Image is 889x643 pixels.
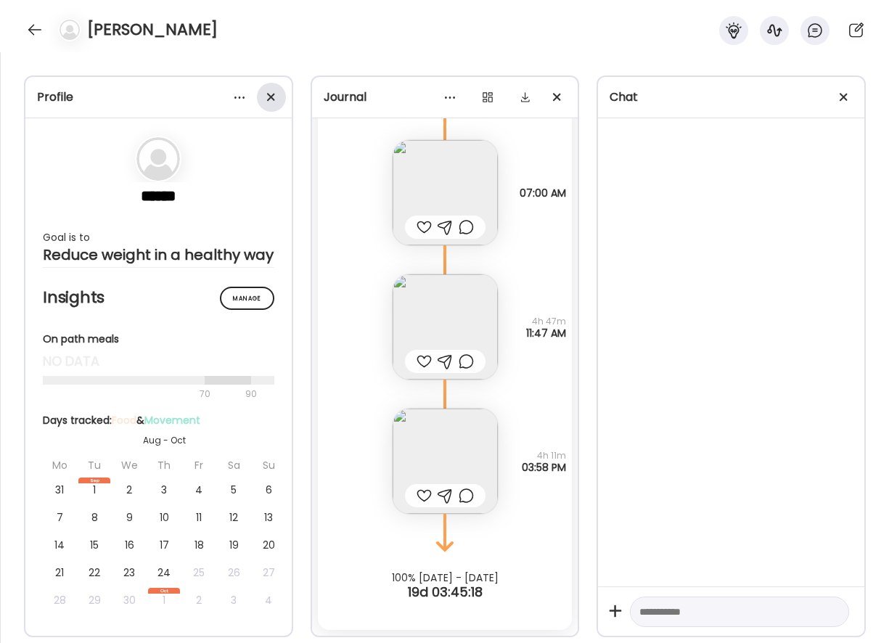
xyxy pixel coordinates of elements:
[113,505,145,530] div: 9
[113,533,145,557] div: 16
[253,533,284,557] div: 20
[218,560,250,585] div: 26
[43,287,274,308] h2: Insights
[183,588,215,613] div: 2
[148,588,180,594] div: Oct
[253,505,284,530] div: 13
[87,18,218,41] h4: [PERSON_NAME]
[312,572,578,583] div: 100% [DATE] - [DATE]
[218,453,250,478] div: Sa
[112,413,136,427] span: Food
[60,20,80,40] img: bg-avatar-default.svg
[324,89,567,106] div: Journal
[393,274,498,380] img: images%2F0iBkyPdDjEhjID8uH1as7xclV7V2%2Fx3YxcasdHfUAOSHxn3GU%2Fb0kYbTlI2fRu5Pr4kKha_240
[78,478,110,502] div: 1
[253,560,284,585] div: 27
[183,533,215,557] div: 18
[218,505,250,530] div: 12
[520,187,566,199] span: 07:00 AM
[393,140,498,245] img: images%2F0iBkyPdDjEhjID8uH1as7xclV7V2%2FJEqMLi3RAFVylJfNvEOs%2FcAy6Sb2aM8hfd61rDwwz_240
[113,478,145,502] div: 2
[113,453,145,478] div: We
[148,533,180,557] div: 17
[253,478,284,502] div: 6
[78,588,110,613] div: 29
[44,588,75,613] div: 28
[37,89,280,106] div: Profile
[144,413,200,427] span: Movement
[78,560,110,585] div: 22
[78,533,110,557] div: 15
[148,505,180,530] div: 10
[610,89,853,106] div: Chat
[44,505,75,530] div: 7
[244,385,258,403] div: 90
[78,505,110,530] div: 8
[78,478,110,483] div: Sep
[522,450,566,462] span: 4h 11m
[113,588,145,613] div: 30
[526,327,566,339] span: 11:47 AM
[393,409,498,514] img: images%2F0iBkyPdDjEhjID8uH1as7xclV7V2%2F5lwi44CmZtT797ST2EGr%2FrQ4RBfW1ipstiZ0BF7i4_240
[43,332,274,347] div: On path meals
[522,462,566,473] span: 03:58 PM
[218,533,250,557] div: 19
[44,478,75,502] div: 31
[43,434,285,447] div: Aug - Oct
[526,316,566,327] span: 4h 47m
[183,560,215,585] div: 25
[43,385,241,403] div: 70
[44,453,75,478] div: Mo
[44,533,75,557] div: 14
[43,413,285,428] div: Days tracked: &
[218,478,250,502] div: 5
[312,583,578,601] div: 19d 03:45:18
[183,453,215,478] div: Fr
[43,353,274,370] div: no data
[220,287,274,310] div: Manage
[148,453,180,478] div: Th
[43,246,274,263] div: Reduce weight in a healthy way
[253,453,284,478] div: Su
[148,588,180,613] div: 1
[44,560,75,585] div: 21
[148,560,180,585] div: 24
[78,453,110,478] div: Tu
[136,137,180,181] img: bg-avatar-default.svg
[218,588,250,613] div: 3
[183,505,215,530] div: 11
[253,588,284,613] div: 4
[43,229,274,246] div: Goal is to
[183,478,215,502] div: 4
[113,560,145,585] div: 23
[148,478,180,502] div: 3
